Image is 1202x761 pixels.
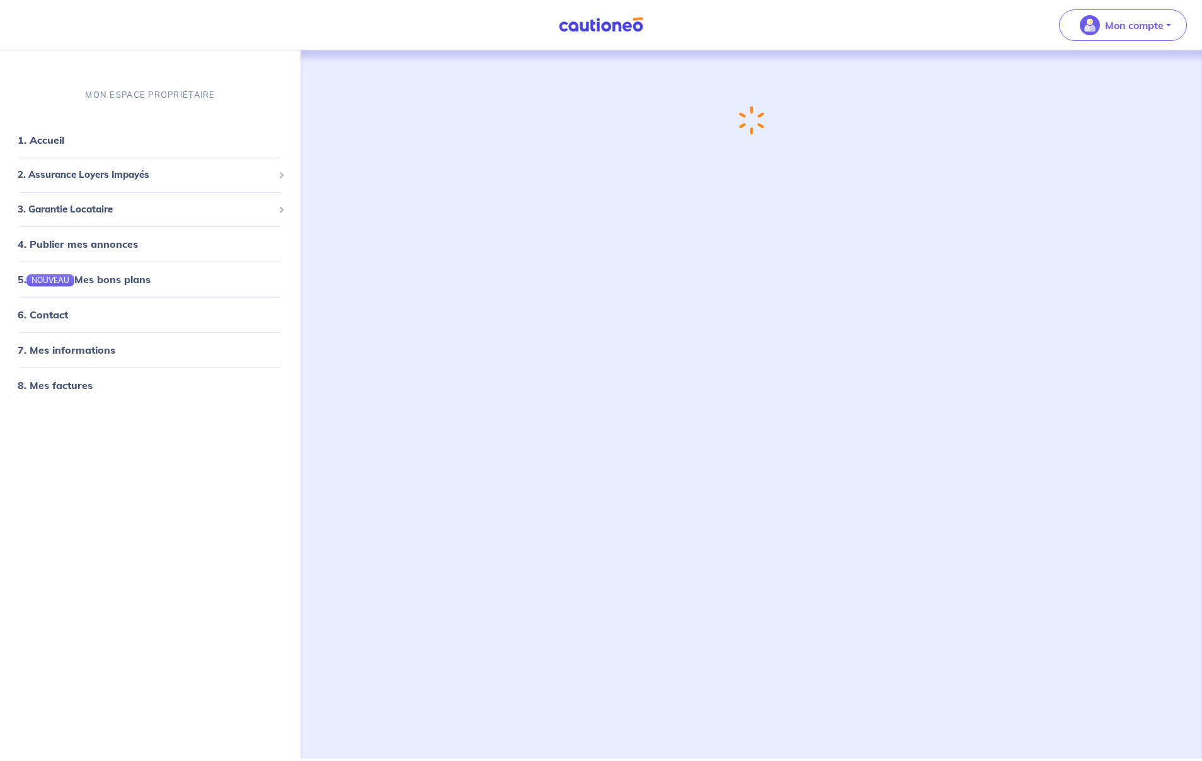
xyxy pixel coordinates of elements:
[18,134,64,146] a: 1. Accueil
[554,17,648,33] img: Cautioneo
[5,197,295,221] div: 3. Garantie Locataire
[18,202,273,216] span: 3. Garantie Locataire
[5,373,295,398] div: 8. Mes factures
[18,379,93,392] a: 8. Mes factures
[5,337,295,363] div: 7. Mes informations
[5,127,295,153] div: 1. Accueil
[5,302,295,327] div: 6. Contact
[1059,9,1187,41] button: illu_account_valid_menu.svgMon compte
[1105,18,1164,33] p: Mon compte
[5,267,295,292] div: 5.NOUVEAUMes bons plans
[18,273,151,286] a: 5.NOUVEAUMes bons plans
[5,231,295,257] div: 4. Publier mes annonces
[18,344,115,356] a: 7. Mes informations
[738,105,765,135] img: loading-spinner
[1080,15,1100,35] img: illu_account_valid_menu.svg
[18,238,138,250] a: 4. Publier mes annonces
[18,168,273,182] span: 2. Assurance Loyers Impayés
[18,308,68,321] a: 6. Contact
[5,163,295,187] div: 2. Assurance Loyers Impayés
[85,89,215,101] p: MON ESPACE PROPRIÉTAIRE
